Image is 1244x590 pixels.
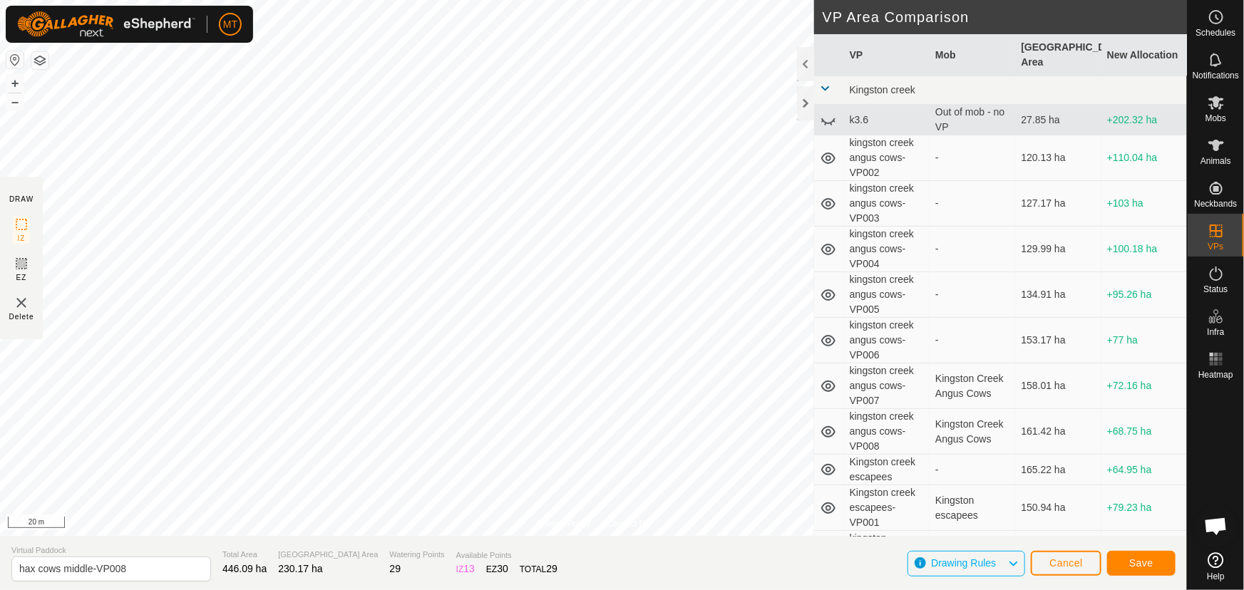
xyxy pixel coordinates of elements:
[546,563,557,574] span: 29
[11,544,211,557] span: Virtual Paddock
[1206,114,1226,123] span: Mobs
[844,455,930,485] td: Kingston creek escapees
[6,75,24,92] button: +
[844,181,930,227] td: kingston creek angus cows-VP003
[1015,409,1101,455] td: 161.42 ha
[486,561,508,576] div: EZ
[1101,181,1187,227] td: +103 ha
[1196,29,1235,37] span: Schedules
[1203,285,1228,294] span: Status
[1208,242,1223,251] span: VPs
[935,242,1009,257] div: -
[1049,557,1083,569] span: Cancel
[1015,318,1101,363] td: 153.17 ha
[1015,531,1101,561] td: 199.23 ha
[935,105,1009,135] div: Out of mob - no VP
[1031,551,1101,576] button: Cancel
[1015,34,1101,76] th: [GEOGRAPHIC_DATA] Area
[520,561,557,576] div: TOTAL
[456,561,475,576] div: IZ
[1015,455,1101,485] td: 165.22 ha
[844,105,930,135] td: k3.6
[844,318,930,363] td: kingston creek angus cows-VP006
[389,549,444,561] span: Watering Points
[537,517,590,530] a: Privacy Policy
[31,52,48,69] button: Map Layers
[1015,135,1101,181] td: 120.13 ha
[935,287,1009,302] div: -
[930,34,1015,76] th: Mob
[844,272,930,318] td: kingston creek angus cows-VP005
[222,563,267,574] span: 446.09 ha
[1015,181,1101,227] td: 127.17 ha
[1101,272,1187,318] td: +95.26 ha
[850,84,916,95] span: Kingston creek
[935,462,1009,477] div: -
[1201,157,1231,165] span: Animals
[844,485,930,531] td: Kingston creek escapees-VP001
[18,233,26,244] span: IZ
[844,409,930,455] td: kingston creek angus cows-VP008
[1101,135,1187,181] td: +110.04 ha
[1193,71,1239,80] span: Notifications
[1101,34,1187,76] th: New Allocation
[1015,227,1101,272] td: 129.99 ha
[6,93,24,110] button: –
[1107,551,1176,576] button: Save
[1101,227,1187,272] td: +100.18 ha
[1207,572,1225,581] span: Help
[17,11,195,37] img: Gallagher Logo
[823,9,1188,26] h2: VP Area Comparison
[9,311,34,322] span: Delete
[935,150,1009,165] div: -
[1015,105,1101,135] td: 27.85 ha
[1129,557,1153,569] span: Save
[935,371,1009,401] div: Kingston Creek Angus Cows
[223,17,237,32] span: MT
[6,51,24,68] button: Reset Map
[1015,363,1101,409] td: 158.01 ha
[278,549,378,561] span: [GEOGRAPHIC_DATA] Area
[1101,318,1187,363] td: +77 ha
[935,333,1009,348] div: -
[1101,105,1187,135] td: +202.32 ha
[844,227,930,272] td: kingston creek angus cows-VP004
[1101,363,1187,409] td: +72.16 ha
[278,563,322,574] span: 230.17 ha
[497,563,508,574] span: 30
[1198,371,1233,379] span: Heatmap
[1188,547,1244,586] a: Help
[13,294,30,311] img: VP
[1101,485,1187,531] td: +79.23 ha
[607,517,649,530] a: Contact Us
[844,363,930,409] td: kingston creek angus cows-VP007
[935,196,1009,211] div: -
[1207,328,1224,336] span: Infra
[1194,200,1237,208] span: Neckbands
[1195,504,1238,547] div: Open chat
[1101,455,1187,485] td: +64.95 ha
[456,549,557,561] span: Available Points
[1015,485,1101,531] td: 150.94 ha
[844,531,930,561] td: kingston escapees
[9,194,34,205] div: DRAW
[844,34,930,76] th: VP
[844,135,930,181] td: kingston creek angus cows-VP002
[222,549,267,561] span: Total Area
[935,493,1009,523] div: Kingston escapees
[935,417,1009,447] div: Kingston Creek Angus Cows
[931,557,996,569] span: Drawing Rules
[1101,409,1187,455] td: +68.75 ha
[16,272,27,283] span: EZ
[1015,272,1101,318] td: 134.91 ha
[389,563,401,574] span: 29
[1101,531,1187,561] td: +30.94 ha
[463,563,475,574] span: 13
